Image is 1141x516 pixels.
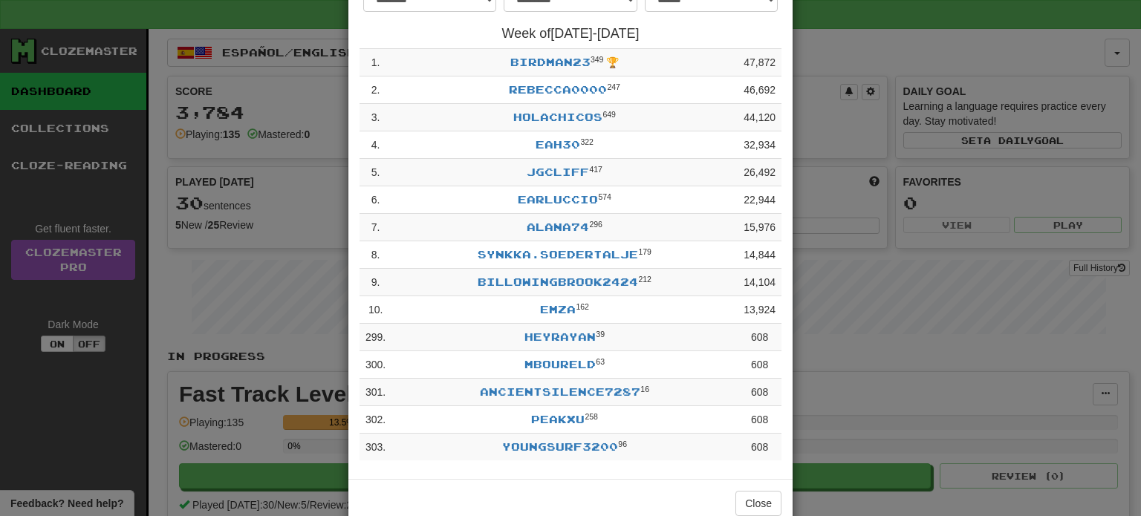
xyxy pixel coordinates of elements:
td: 608 [738,324,781,351]
td: 47,872 [738,49,781,76]
td: 303 . [360,434,391,461]
td: 608 [738,434,781,461]
a: mboureld [524,358,596,370]
td: 608 [738,406,781,434]
td: 1 . [360,49,391,76]
sup: Level 296 [589,220,602,229]
td: 7 . [360,214,391,241]
sup: Level 162 [576,302,589,311]
sup: Level 322 [580,137,594,146]
sup: Level 258 [585,412,598,421]
td: 5 . [360,159,391,186]
td: 15,976 [738,214,781,241]
td: 299 . [360,324,391,351]
td: 608 [738,351,781,379]
td: 32,934 [738,131,781,159]
td: 608 [738,379,781,406]
h4: Week of [DATE] - [DATE] [360,27,781,42]
td: 3 . [360,104,391,131]
a: HeyRayan [524,330,596,343]
a: Rebecca0000 [509,83,607,96]
a: Emza [540,303,576,316]
td: 6 . [360,186,391,214]
span: 🏆 [606,56,619,68]
sup: Level 212 [638,275,651,284]
td: 14,104 [738,269,781,296]
button: Close [735,491,781,516]
a: Alana74 [527,221,589,233]
a: synkka.soedertalje [478,248,638,261]
a: BillowingBrook2424 [478,275,638,288]
sup: Level 39 [596,330,605,339]
td: 4 . [360,131,391,159]
a: peakxu [531,413,585,425]
td: 44,120 [738,104,781,131]
td: 14,844 [738,241,781,269]
td: 26,492 [738,159,781,186]
a: AncientSilence7287 [480,385,640,398]
sup: Level 574 [598,192,611,201]
sup: Level 417 [589,165,602,174]
sup: Level 247 [607,82,620,91]
sup: Level 63 [596,357,605,366]
a: Earluccio [518,193,598,206]
td: 46,692 [738,76,781,104]
a: EAH30 [536,138,580,151]
td: 301 . [360,379,391,406]
sup: Level 16 [640,385,649,393]
a: Holachicos [513,111,602,123]
sup: Level 649 [602,110,616,119]
td: 302 . [360,406,391,434]
sup: Level 179 [638,247,651,256]
a: Jgcliff [527,166,589,178]
td: 300 . [360,351,391,379]
td: 2 . [360,76,391,104]
a: YoungSurf3200 [502,440,618,453]
sup: Level 96 [618,440,627,448]
td: 22,944 [738,186,781,214]
td: 9 . [360,269,391,296]
td: 8 . [360,241,391,269]
a: birdman23 [510,56,591,68]
td: 10 . [360,296,391,324]
sup: Level 349 [591,55,604,64]
td: 13,924 [738,296,781,324]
